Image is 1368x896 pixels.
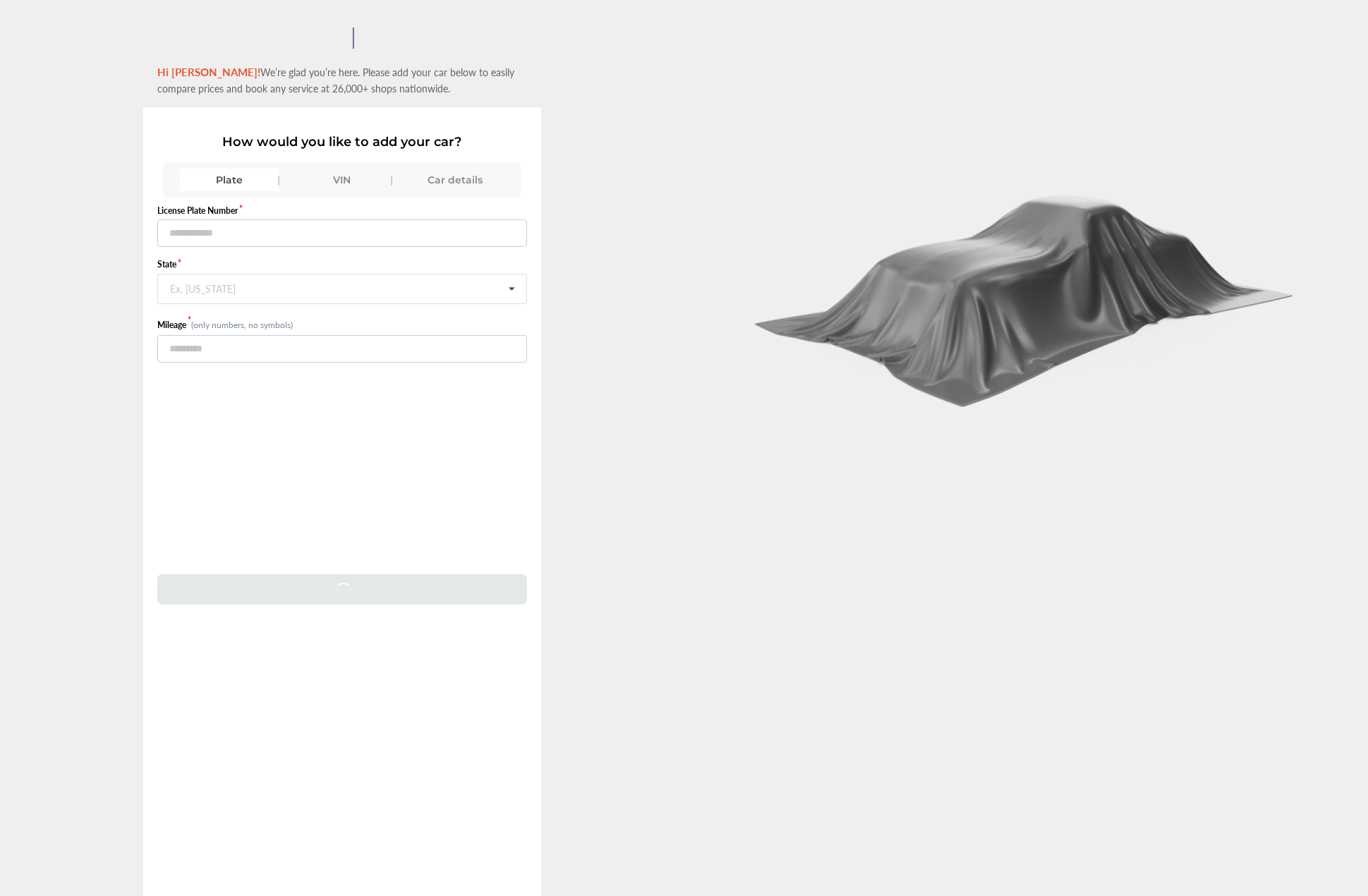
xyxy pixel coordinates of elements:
div: Plate [180,169,279,191]
div: Car details [406,169,504,191]
span: We’re glad you’re here. Please add your car below to easily compare prices and book any service a... [157,65,514,95]
div: VIN [293,169,392,191]
label: License Plate Number [157,205,527,217]
div: Ex. [US_STATE] [170,283,236,291]
label: State [157,258,527,270]
img: carCoverBlack.2823a3dccd746e18b3f8.png [744,179,1308,408]
label: Mileage [157,319,191,331]
span: Hi [PERSON_NAME]! [157,64,260,79]
small: (only numbers, no symbols) [191,319,293,331]
p: How would you like to add your car? [157,134,527,150]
